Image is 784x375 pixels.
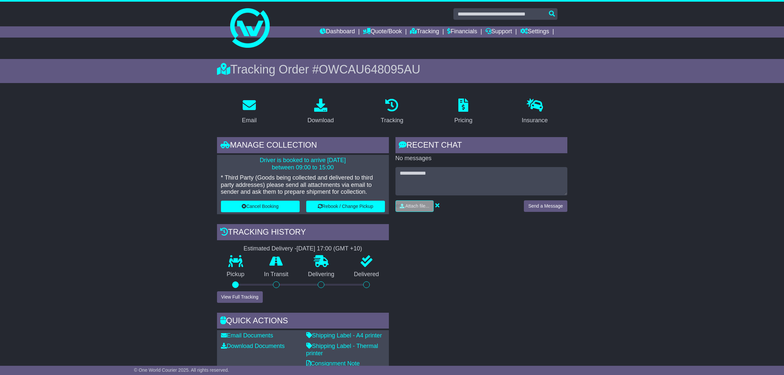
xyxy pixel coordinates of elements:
[217,291,263,303] button: View Full Tracking
[221,157,385,171] p: Driver is booked to arrive [DATE] between 09:00 to 15:00
[344,271,389,278] p: Delivered
[306,332,382,339] a: Shipping Label - A4 printer
[221,343,285,349] a: Download Documents
[221,332,273,339] a: Email Documents
[308,116,334,125] div: Download
[306,343,378,357] a: Shipping Label - Thermal printer
[217,245,389,252] div: Estimated Delivery -
[363,26,402,38] a: Quote/Book
[217,313,389,331] div: Quick Actions
[518,96,552,127] a: Insurance
[410,26,439,38] a: Tracking
[450,96,477,127] a: Pricing
[254,271,298,278] p: In Transit
[217,137,389,155] div: Manage collection
[298,271,344,278] p: Delivering
[217,224,389,242] div: Tracking history
[395,137,567,155] div: RECENT CHAT
[447,26,477,38] a: Financials
[381,116,403,125] div: Tracking
[297,245,362,252] div: [DATE] 17:00 (GMT +10)
[237,96,261,127] a: Email
[454,116,473,125] div: Pricing
[524,200,567,212] button: Send a Message
[522,116,548,125] div: Insurance
[520,26,549,38] a: Settings
[217,62,567,76] div: Tracking Order #
[395,155,567,162] p: No messages
[306,201,385,212] button: Rebook / Change Pickup
[221,201,300,212] button: Cancel Booking
[221,174,385,196] p: * Third Party (Goods being collected and delivered to third party addresses) please send all atta...
[485,26,512,38] a: Support
[306,360,360,367] a: Consignment Note
[134,367,229,373] span: © One World Courier 2025. All rights reserved.
[242,116,257,125] div: Email
[217,271,255,278] p: Pickup
[376,96,407,127] a: Tracking
[319,63,420,76] span: OWCAU648095AU
[303,96,338,127] a: Download
[320,26,355,38] a: Dashboard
